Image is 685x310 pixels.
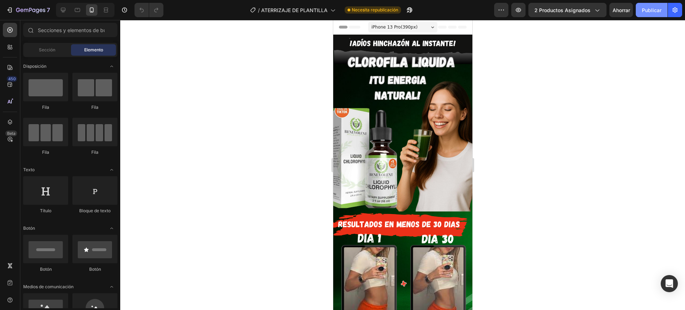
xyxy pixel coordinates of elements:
[135,3,163,17] div: Deshacer/Rehacer
[47,6,50,14] font: 7
[528,3,607,17] button: 2 productos asignados
[23,225,35,231] font: Botón
[91,105,98,110] font: Fila
[261,7,328,13] font: ATERRIZAJE DE PLANTILLA
[352,7,398,12] font: Necesita republicación
[42,149,49,155] font: Fila
[7,131,15,136] font: Beta
[23,23,117,37] input: Secciones y elementos de búsqueda
[84,47,103,52] font: Elemento
[23,167,35,172] font: Texto
[3,3,53,17] button: 7
[40,266,52,272] font: Botón
[79,208,111,213] font: Bloque de texto
[42,105,49,110] font: Fila
[661,275,678,292] div: Abrir Intercom Messenger
[258,7,260,13] font: /
[106,223,117,234] span: Abrir palanca
[8,76,16,81] font: 450
[534,7,590,13] font: 2 productos asignados
[613,7,630,13] font: Ahorrar
[40,208,51,213] font: Título
[23,63,46,69] font: Disposición
[642,7,661,13] font: Publicar
[636,3,668,17] button: Publicar
[106,164,117,176] span: Abrir palanca
[39,47,55,52] font: Sección
[106,61,117,72] span: Abrir palanca
[23,284,73,289] font: Medios de comunicación
[333,20,472,310] iframe: Área de diseño
[91,149,98,155] font: Fila
[609,3,633,17] button: Ahorrar
[106,281,117,293] span: Abrir palanca
[89,266,101,272] font: Botón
